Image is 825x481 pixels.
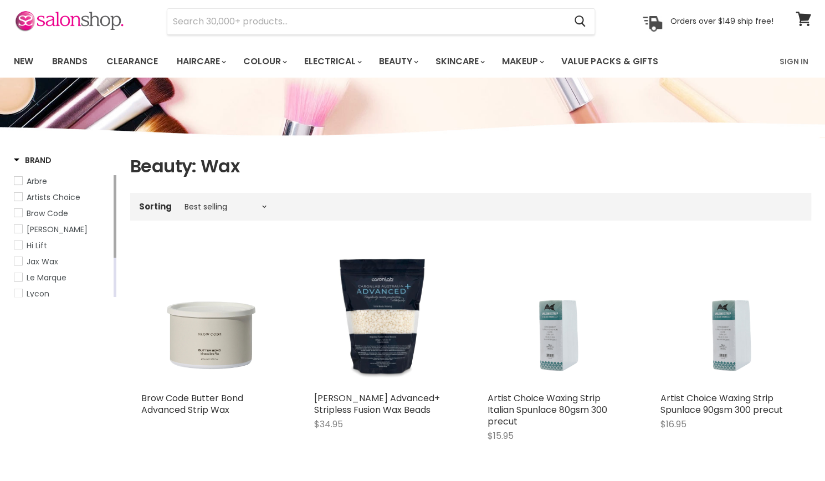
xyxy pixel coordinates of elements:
img: Artist Choice Waxing Strip Spunlace 90gsm 300 precut [684,247,777,387]
a: Le Marque [14,272,111,284]
span: Hi Lift [27,240,47,251]
p: Orders over $149 ship free! [670,16,773,26]
img: Artist Choice Waxing Strip Italian Spunlace 80gsm 300 precut [511,247,604,387]
a: [PERSON_NAME] Advanced+ Stripless Fusion Wax Beads [314,392,440,416]
a: Skincare [427,50,491,73]
form: Product [167,8,595,35]
label: Sorting [139,202,172,211]
span: $16.95 [660,418,686,431]
a: Makeup [494,50,551,73]
a: Jax Wax [14,255,111,268]
a: Electrical [296,50,368,73]
a: Beauty [371,50,425,73]
a: Caron [14,223,111,236]
a: Sign In [773,50,815,73]
span: $34.95 [314,418,343,431]
a: Clearance [98,50,166,73]
img: Caron Advanced+ Stripless Fusion Wax Beads [314,247,454,387]
span: Arbre [27,176,47,187]
a: Brow Code [14,207,111,219]
span: Le Marque [27,272,66,283]
ul: Main menu [6,45,720,78]
a: Artist Choice Waxing Strip Italian Spunlace 80gsm 300 precut [488,392,607,428]
a: Hi Lift [14,239,111,252]
a: Arbre [14,175,111,187]
span: [PERSON_NAME] [27,224,88,235]
span: Brow Code [27,208,68,219]
h3: Brand [14,155,52,166]
a: Colour [235,50,294,73]
span: Jax Wax [27,256,58,267]
a: Value Packs & Gifts [553,50,667,73]
input: Search [167,9,565,34]
span: Artists Choice [27,192,80,203]
a: Artists Choice [14,191,111,203]
a: Lycon [14,288,111,300]
a: Brow Code Butter Bond Advanced Strip Wax [141,392,243,416]
h1: Beauty: Wax [130,155,811,178]
button: Search [565,9,595,34]
a: Haircare [168,50,233,73]
span: Lycon [27,288,49,299]
img: Brow Code Butter Bond Advanced Strip Wax [141,247,281,387]
a: Artist Choice Waxing Strip Italian Spunlace 80gsm 300 precut [488,247,627,387]
a: New [6,50,42,73]
a: Brands [44,50,96,73]
a: Artist Choice Waxing Strip Spunlace 90gsm 300 precut [660,247,800,387]
span: $15.95 [488,429,514,442]
a: Artist Choice Waxing Strip Spunlace 90gsm 300 precut [660,392,783,416]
